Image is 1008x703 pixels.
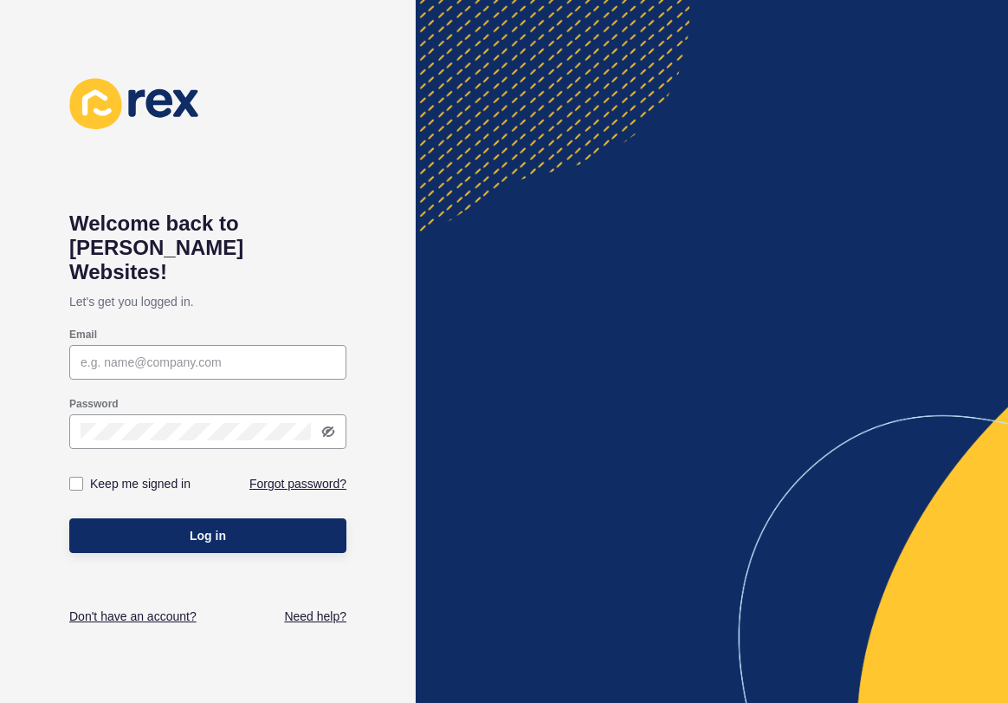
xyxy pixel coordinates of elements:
[69,328,97,342] label: Email
[69,284,346,319] p: Let's get you logged in.
[69,608,197,625] a: Don't have an account?
[190,527,226,544] span: Log in
[284,608,346,625] a: Need help?
[69,518,346,553] button: Log in
[69,397,119,411] label: Password
[90,475,191,492] label: Keep me signed in
[249,475,346,492] a: Forgot password?
[69,212,346,284] h1: Welcome back to [PERSON_NAME] Websites!
[81,354,335,371] input: e.g. name@company.com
